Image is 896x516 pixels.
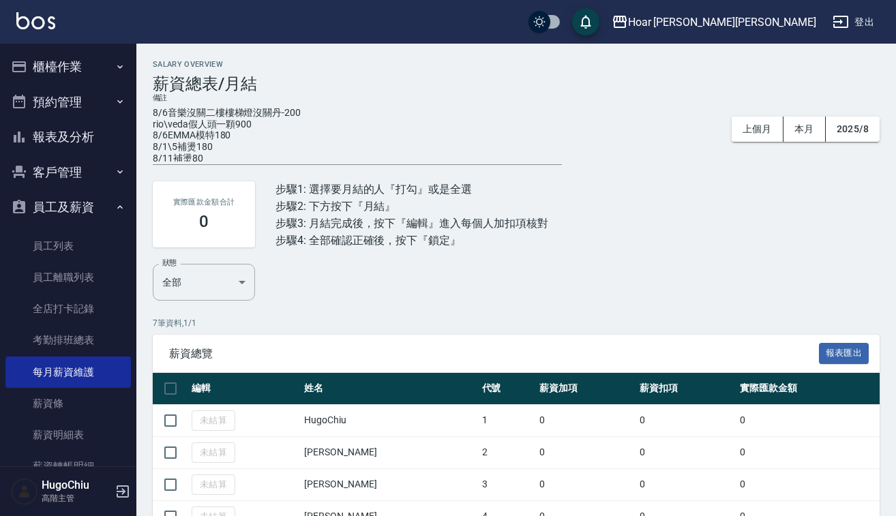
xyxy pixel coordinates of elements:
[736,404,880,436] td: 0
[5,356,131,388] a: 每月薪資維護
[732,117,783,142] button: 上個月
[153,60,880,69] h2: Salary Overview
[636,436,736,468] td: 0
[275,215,548,232] div: 步驟3: 月結完成後，按下『編輯』進入每個人加扣項核對
[479,436,537,468] td: 2
[16,12,55,29] img: Logo
[783,117,826,142] button: 本月
[628,14,816,31] div: Hoar [PERSON_NAME][PERSON_NAME]
[301,468,478,500] td: [PERSON_NAME]
[301,373,478,405] th: 姓名
[42,479,111,492] h5: HugoChiu
[536,404,636,436] td: 0
[5,293,131,324] a: 全店打卡記錄
[5,230,131,262] a: 員工列表
[301,404,478,436] td: HugoChiu
[301,436,478,468] td: [PERSON_NAME]
[5,262,131,293] a: 員工離職列表
[153,317,880,329] p: 7 筆資料, 1 / 1
[153,107,562,162] textarea: 8/6音樂沒關二樓樓梯燈沒關丹-200 rio\veda假人頭一顆900 8/6EMMA模特180 8/1\5補燙180 8/11補燙80
[636,373,736,405] th: 薪資扣項
[827,10,880,35] button: 登出
[572,8,599,35] button: save
[479,404,537,436] td: 1
[736,468,880,500] td: 0
[479,373,537,405] th: 代號
[42,492,111,504] p: 高階主管
[5,85,131,120] button: 預約管理
[826,117,880,142] button: 2025/8
[5,155,131,190] button: 客戶管理
[162,258,177,268] label: 狀態
[606,8,822,36] button: Hoar [PERSON_NAME][PERSON_NAME]
[275,198,548,215] div: 步驟2: 下方按下『月結』
[736,436,880,468] td: 0
[736,373,880,405] th: 實際匯款金額
[479,468,537,500] td: 3
[5,49,131,85] button: 櫃檯作業
[275,181,548,198] div: 步驟1: 選擇要月結的人『打勾』或是全選
[169,198,239,207] h2: 實際匯款金額合計
[536,468,636,500] td: 0
[188,373,301,405] th: 編輯
[153,264,255,301] div: 全部
[819,346,869,359] a: 報表匯出
[5,388,131,419] a: 薪資條
[199,212,209,231] h3: 0
[5,324,131,356] a: 考勤排班總表
[153,74,880,93] h3: 薪資總表/月結
[11,478,38,505] img: Person
[5,119,131,155] button: 報表及分析
[536,436,636,468] td: 0
[536,373,636,405] th: 薪資加項
[153,93,167,103] label: 備註
[275,232,548,249] div: 步驟4: 全部確認正確後，按下『鎖定』
[5,419,131,451] a: 薪資明細表
[5,451,131,482] a: 薪資轉帳明細
[5,189,131,225] button: 員工及薪資
[636,468,736,500] td: 0
[819,343,869,364] button: 報表匯出
[169,347,819,361] span: 薪資總覽
[636,404,736,436] td: 0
